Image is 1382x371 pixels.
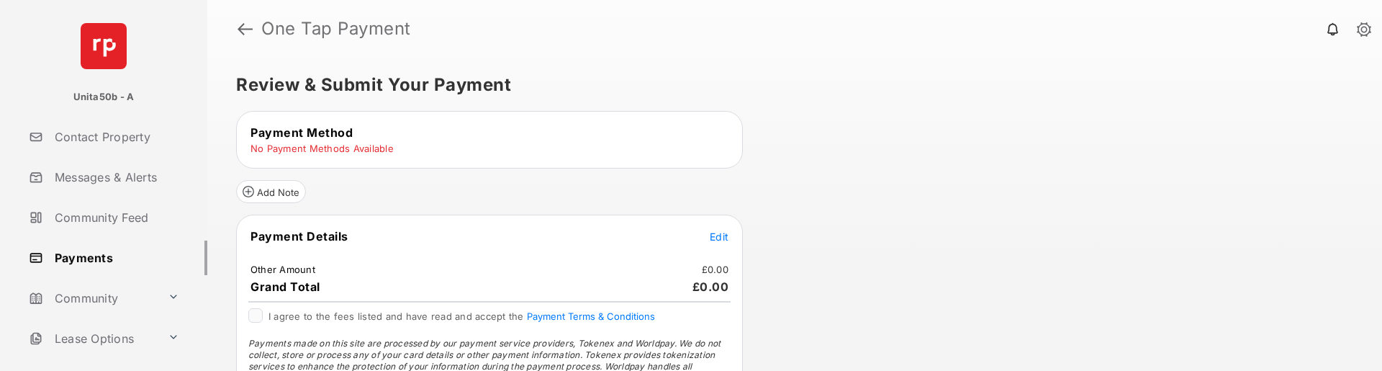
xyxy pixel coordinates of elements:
span: I agree to the fees listed and have read and accept the [268,310,655,322]
span: Payment Details [250,229,348,243]
a: Payments [23,241,207,275]
img: svg+xml;base64,PHN2ZyB4bWxucz0iaHR0cDovL3d3dy53My5vcmcvMjAwMC9zdmciIHdpZHRoPSI2NCIgaGVpZ2h0PSI2NC... [81,23,127,69]
a: Messages & Alerts [23,160,207,195]
strong: One Tap Payment [261,20,411,37]
span: Payment Method [250,125,353,140]
a: Community Feed [23,200,207,235]
td: £0.00 [701,263,729,276]
p: Unita50b - A [73,90,135,104]
a: Contact Property [23,120,207,154]
span: Grand Total [250,280,320,294]
span: £0.00 [692,280,729,294]
button: Edit [710,229,728,243]
h5: Review & Submit Your Payment [236,76,1342,94]
a: Community [23,281,162,316]
td: Other Amount [250,263,316,276]
button: I agree to the fees listed and have read and accept the [527,310,655,322]
td: No Payment Methods Available [250,142,394,155]
span: Edit [710,231,728,243]
a: Lease Options [23,321,162,356]
button: Add Note [236,180,306,203]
